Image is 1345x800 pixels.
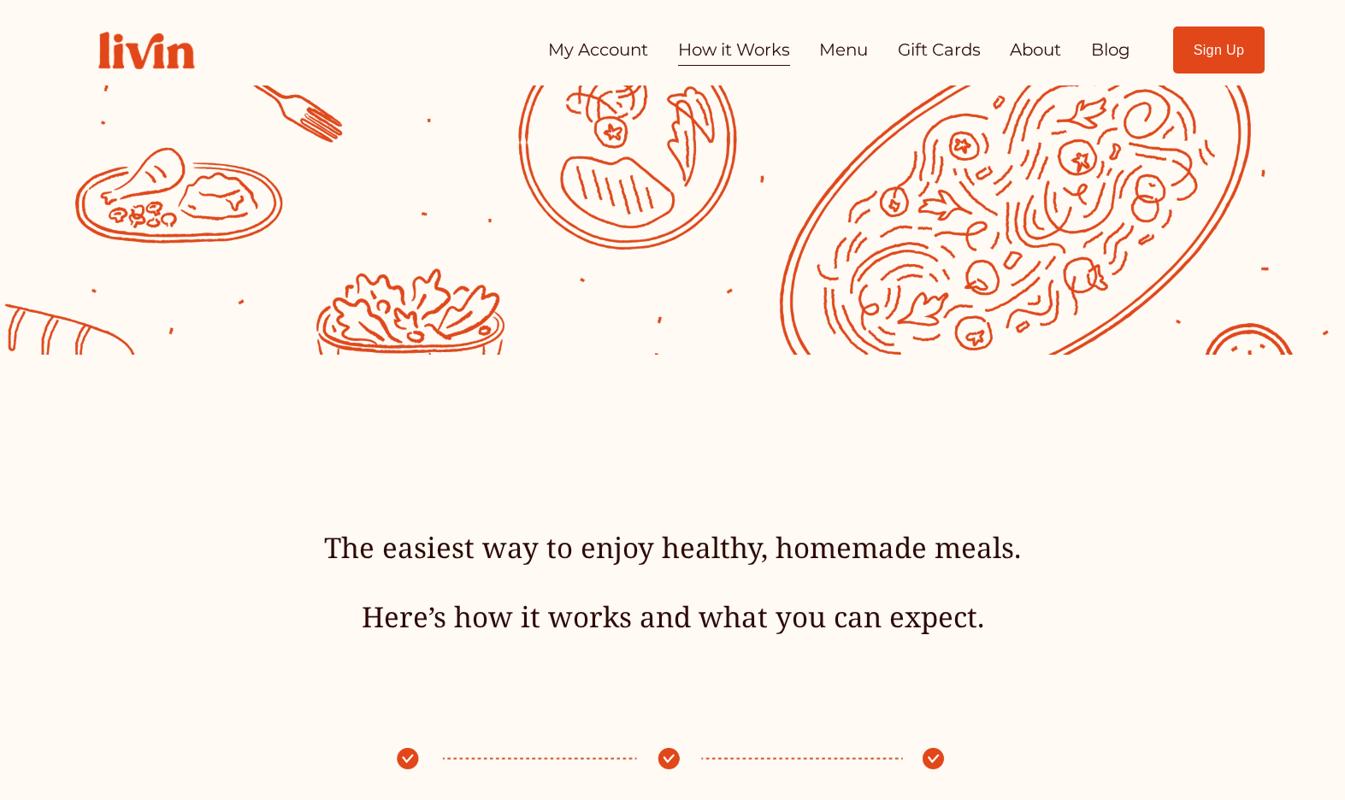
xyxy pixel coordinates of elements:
a: My Account [548,33,648,68]
h4: The easiest way to enjoy healthy, homemade meals. [180,529,1165,568]
a: Sign Up [1173,26,1264,74]
img: Livin [80,14,212,87]
a: Gift Cards [898,33,981,68]
a: How it Works [678,33,790,68]
a: Menu [819,33,868,68]
h4: Here’s how it works and what you can expect. [180,598,1165,637]
a: Blog [1091,33,1130,68]
a: About [1010,33,1061,68]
